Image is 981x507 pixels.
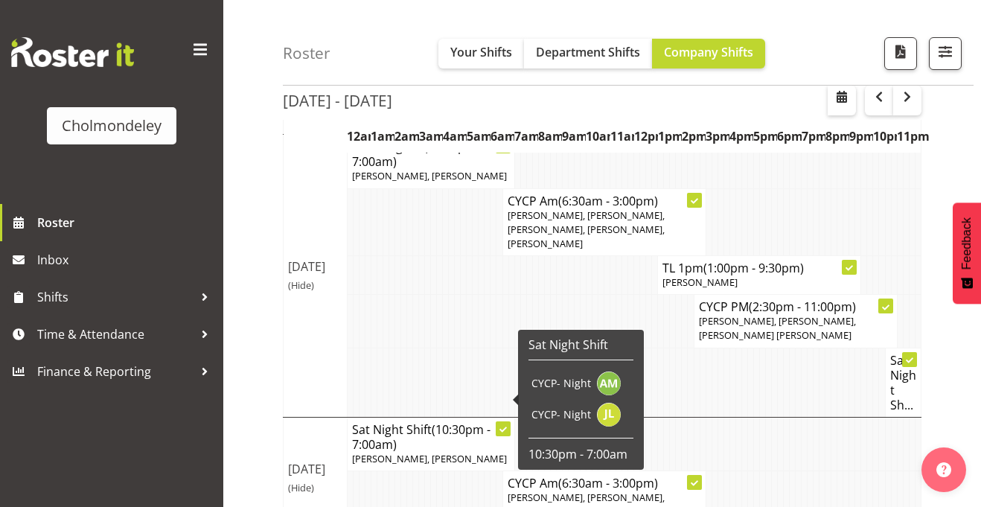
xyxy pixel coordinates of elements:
td: CYCP- Night [528,399,594,430]
th: 5am [467,119,490,153]
img: Rosterit website logo [11,37,134,67]
span: [PERSON_NAME], [PERSON_NAME] [352,169,507,182]
p: 10:30pm - 7:00am [528,446,633,462]
button: Your Shifts [438,39,524,68]
button: Filter Shifts [929,37,962,70]
span: [PERSON_NAME], [PERSON_NAME] [352,452,507,465]
h4: CYCP Am [508,476,701,491]
button: Company Shifts [652,39,765,68]
span: Shifts [37,286,194,308]
th: 11am [610,119,634,153]
h4: CYCP Am [508,194,701,208]
span: Company Shifts [664,44,753,60]
h4: CYCP Night 3 [352,139,510,169]
th: 4pm [729,119,753,153]
span: [PERSON_NAME], [PERSON_NAME], [PERSON_NAME] [PERSON_NAME] [699,314,856,342]
th: 3am [419,119,443,153]
button: Download a PDF of the roster according to the set date range. [884,37,917,70]
img: help-xxl-2.png [936,462,951,477]
h2: [DATE] - [DATE] [283,91,392,110]
span: Time & Attendance [37,323,194,345]
h4: Roster [283,45,330,62]
th: 11pm [897,119,921,153]
img: andrea-mcmurray11795.jpg [597,372,621,395]
span: (2:30pm - 11:00pm) [749,299,856,315]
th: 6pm [777,119,801,153]
th: 9am [562,119,586,153]
h4: Sat Night Shift [352,422,510,452]
th: 7pm [802,119,825,153]
span: (6:30am - 3:00pm) [558,475,658,491]
td: [DATE] [284,135,348,417]
div: Cholmondeley [62,115,162,137]
span: Your Shifts [450,44,512,60]
span: [PERSON_NAME], [PERSON_NAME], [PERSON_NAME], [PERSON_NAME], [PERSON_NAME] [508,208,665,250]
th: 2am [394,119,418,153]
th: 12am [347,119,371,153]
h4: TL 1pm [662,261,856,275]
span: Feedback [960,217,974,270]
th: 10pm [873,119,897,153]
span: (Hide) [288,278,314,292]
th: 3pm [706,119,729,153]
span: Finance & Reporting [37,360,194,383]
span: (1:00pm - 9:30pm) [703,260,804,276]
button: Select a specific date within the roster. [828,86,856,115]
button: Department Shifts [524,39,652,68]
h4: CYCP PM [699,299,892,314]
span: (10:30pm - 7:00am) [352,421,490,453]
th: 5pm [753,119,777,153]
th: 10am [586,119,610,153]
span: [PERSON_NAME] [662,275,738,289]
span: Roster [37,211,216,234]
th: 8am [538,119,562,153]
th: 7am [514,119,538,153]
button: Feedback - Show survey [953,203,981,304]
th: 1pm [658,119,682,153]
th: 8pm [825,119,849,153]
td: CYCP- Night [528,368,594,399]
span: (10:30pm - 7:00am) [352,138,483,170]
th: 4am [443,119,467,153]
th: 9pm [849,119,873,153]
span: (Hide) [288,481,314,494]
span: (6:30am - 3:00pm) [558,193,658,209]
h4: Sat Night Sh... [890,353,917,412]
th: 6am [490,119,514,153]
th: 12pm [634,119,658,153]
span: Inbox [37,249,216,271]
span: Department Shifts [536,44,640,60]
h6: Sat Night Shift [528,337,633,352]
th: 2pm [682,119,706,153]
th: 1am [371,119,394,153]
img: jay-lowe9524.jpg [597,403,621,427]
